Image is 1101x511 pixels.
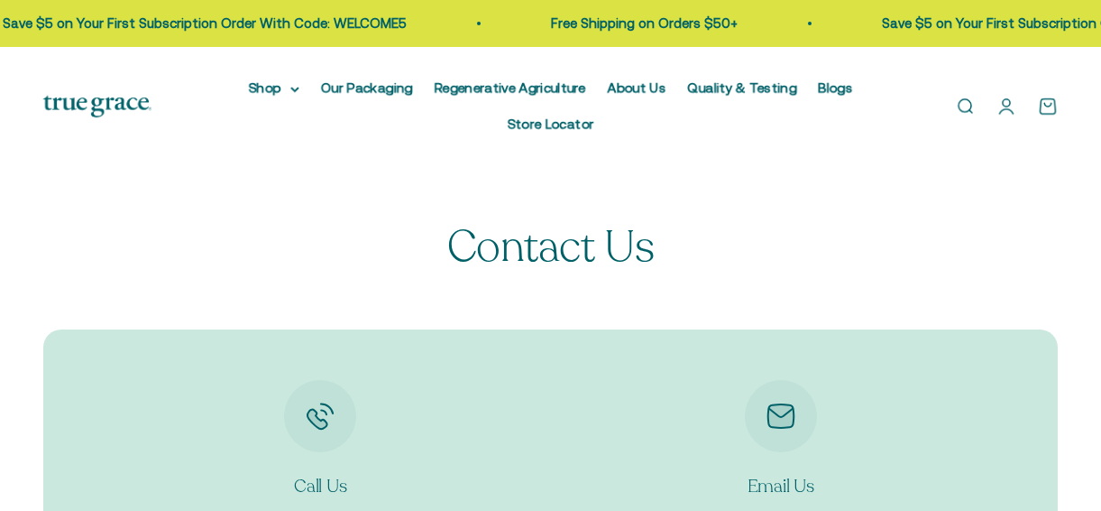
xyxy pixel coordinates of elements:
p: Call Us [216,474,426,499]
p: Email Us [625,474,936,499]
summary: Shop [249,78,299,99]
a: Quality & Testing [688,80,797,96]
a: Free Shipping on Orders $50+ [535,15,721,31]
a: Store Locator [508,116,594,132]
p: Contact Us [447,224,654,272]
a: Blogs [819,80,853,96]
a: About Us [608,80,666,96]
a: Regenerative Agriculture [435,80,586,96]
a: Our Packaging [321,80,413,96]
